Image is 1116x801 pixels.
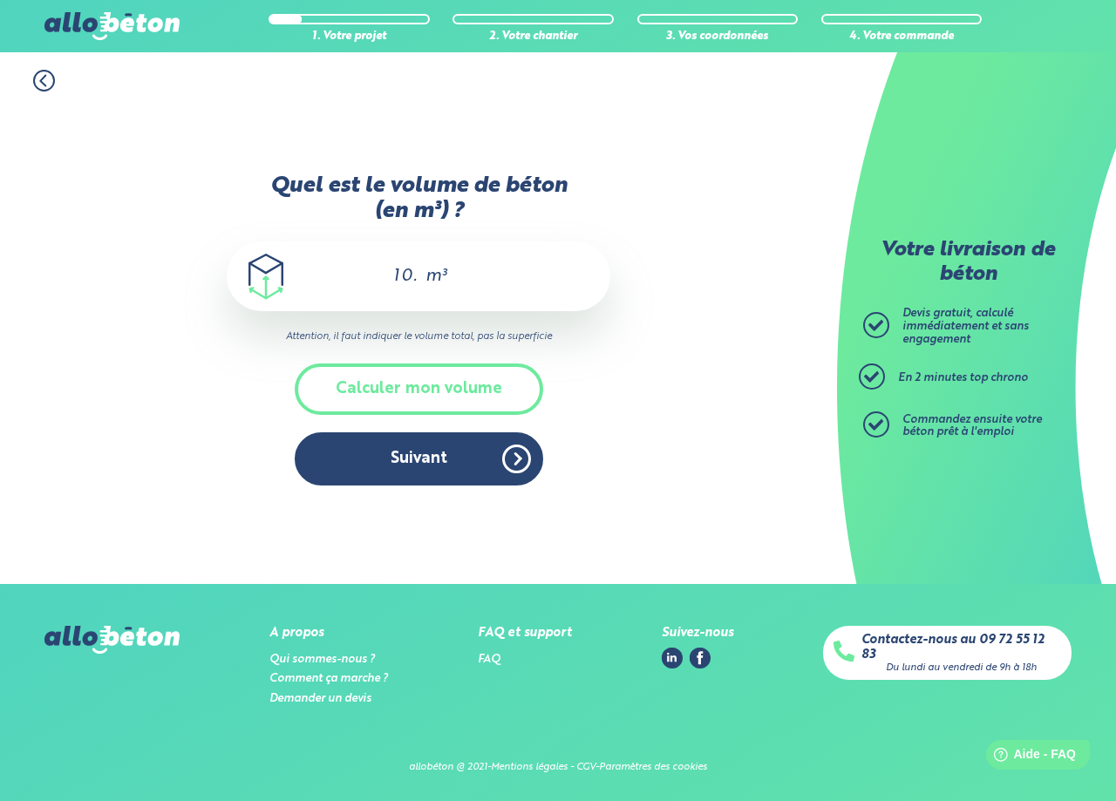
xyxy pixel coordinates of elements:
[425,268,446,285] span: m³
[295,432,543,485] button: Suivant
[491,762,568,772] a: Mentions légales
[662,626,733,641] div: Suivez-nous
[886,662,1037,674] div: Du lundi au vendredi de 9h à 18h
[570,762,574,772] span: -
[269,31,430,44] div: 1. Votre projet
[227,173,610,225] label: Quel est le volume de béton (en m³) ?
[595,762,599,773] div: -
[44,626,179,654] img: allobéton
[269,626,388,641] div: A propos
[898,372,1028,384] span: En 2 minutes top chrono
[391,266,421,287] input: 0
[868,239,1068,287] p: Votre livraison de béton
[599,762,707,772] a: Paramètres des cookies
[269,693,371,704] a: Demander un devis
[478,654,500,665] a: FAQ
[478,626,572,641] div: FAQ et support
[902,308,1029,344] span: Devis gratuit, calculé immédiatement et sans engagement
[269,673,388,684] a: Comment ça marche ?
[227,329,610,345] i: Attention, il faut indiquer le volume total, pas la superficie
[269,654,375,665] a: Qui sommes-nous ?
[861,633,1061,662] a: Contactez-nous au 09 72 55 12 83
[576,762,595,772] a: CGV
[44,12,179,40] img: allobéton
[637,31,799,44] div: 3. Vos coordonnées
[295,363,543,415] button: Calculer mon volume
[487,762,491,773] div: -
[409,762,487,773] div: allobéton @ 2021
[961,733,1097,782] iframe: Help widget launcher
[902,414,1042,438] span: Commandez ensuite votre béton prêt à l'emploi
[821,31,983,44] div: 4. Votre commande
[453,31,614,44] div: 2. Votre chantier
